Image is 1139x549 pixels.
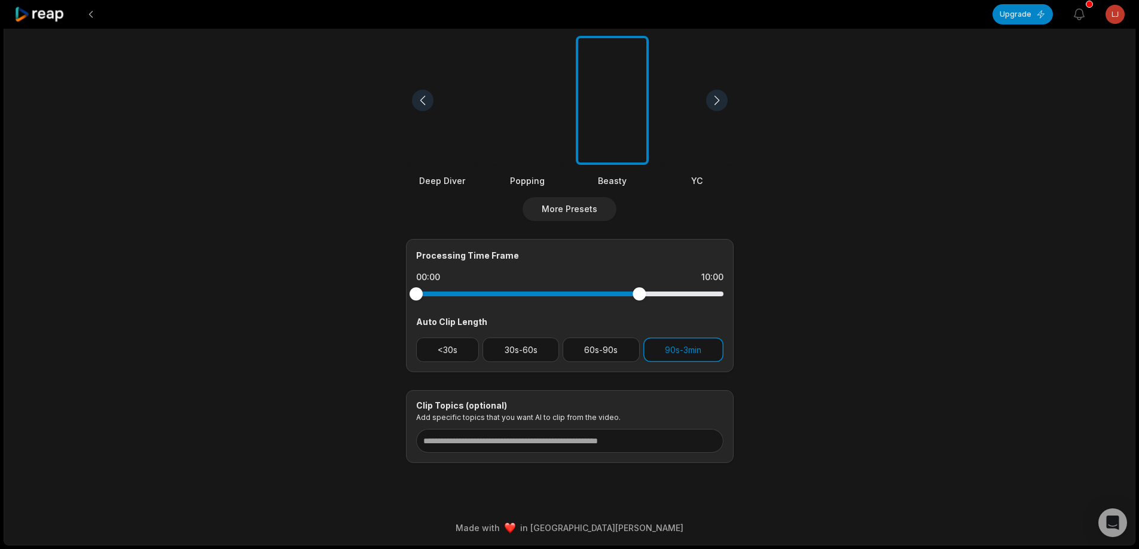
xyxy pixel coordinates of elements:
div: 00:00 [416,271,440,283]
button: 60s-90s [563,338,640,362]
button: Upgrade [993,4,1053,24]
div: Open Intercom Messenger [1098,508,1127,537]
div: Beasty [576,174,649,187]
button: <30s [416,338,480,362]
button: 30s-60s [483,338,559,362]
div: YC [661,174,734,187]
div: 10:00 [701,271,723,283]
button: 90s-3min [643,338,723,362]
button: More Presets [523,197,616,221]
div: Auto Clip Length [416,315,723,328]
div: Deep Diver [406,174,479,187]
p: Add specific topics that you want AI to clip from the video. [416,413,723,422]
img: heart emoji [505,523,515,533]
div: Made with in [GEOGRAPHIC_DATA][PERSON_NAME] [15,522,1124,534]
div: Clip Topics (optional) [416,400,723,411]
div: Processing Time Frame [416,249,723,262]
div: Popping [491,174,564,187]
